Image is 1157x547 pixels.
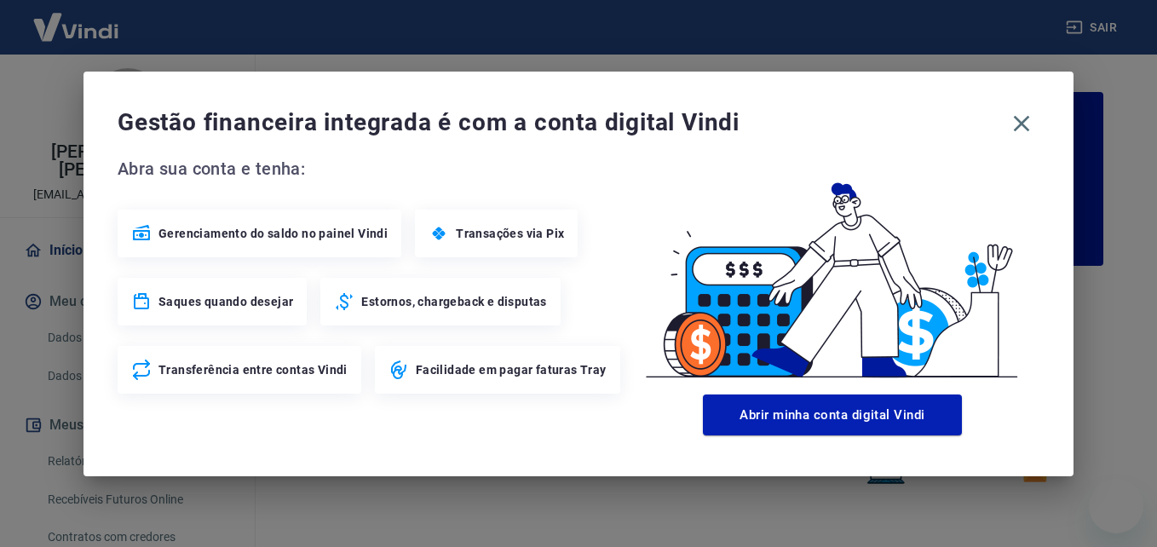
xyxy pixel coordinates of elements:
span: Gestão financeira integrada é com a conta digital Vindi [118,106,1004,140]
img: Good Billing [625,155,1039,388]
span: Transferência entre contas Vindi [158,361,348,378]
button: Abrir minha conta digital Vindi [703,394,962,435]
span: Saques quando desejar [158,293,293,310]
iframe: Botão para abrir a janela de mensagens [1089,479,1143,533]
span: Transações via Pix [456,225,564,242]
span: Gerenciamento do saldo no painel Vindi [158,225,388,242]
span: Facilidade em pagar faturas Tray [416,361,607,378]
span: Abra sua conta e tenha: [118,155,625,182]
span: Estornos, chargeback e disputas [361,293,546,310]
